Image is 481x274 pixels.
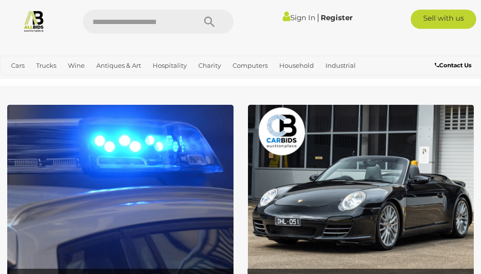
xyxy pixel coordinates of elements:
img: Allbids.com.au [23,10,45,32]
a: Trucks [32,58,60,74]
a: Sell with us [411,10,476,29]
a: Antiques & Art [92,58,145,74]
a: Charity [195,58,225,74]
a: Computers [229,58,272,74]
a: Wine [64,58,89,74]
a: Office [49,74,75,89]
button: Search [185,10,234,34]
a: Sign In [283,13,315,22]
a: Jewellery [7,74,45,89]
a: Industrial [322,58,360,74]
a: Register [321,13,352,22]
a: Household [275,58,318,74]
a: [GEOGRAPHIC_DATA] [110,74,186,89]
a: Hospitality [149,58,191,74]
a: Sports [78,74,106,89]
span: | [317,12,319,23]
a: Contact Us [435,60,474,71]
a: Cars [7,58,28,74]
b: Contact Us [435,62,471,69]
